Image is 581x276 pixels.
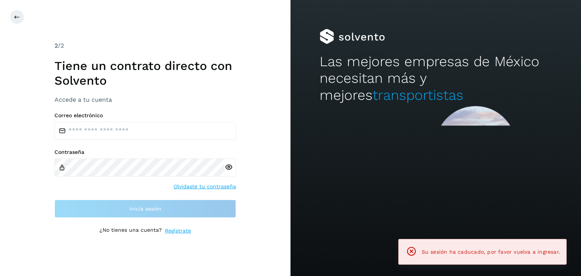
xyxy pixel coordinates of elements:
span: transportistas [373,87,463,103]
span: Inicia sesión [129,206,162,211]
h1: Tiene un contrato directo con Solvento [54,59,236,88]
label: Contraseña [54,149,236,155]
div: /2 [54,41,236,50]
button: Inicia sesión [54,200,236,218]
h3: Accede a tu cuenta [54,96,236,103]
a: Olvidaste tu contraseña [174,183,236,191]
span: Su sesión ha caducado, por favor vuelva a ingresar. [422,249,560,255]
label: Correo electrónico [54,112,236,119]
p: ¿No tienes una cuenta? [99,227,162,235]
span: 2 [54,42,58,49]
a: Regístrate [165,227,191,235]
h2: Las mejores empresas de México necesitan más y mejores [320,53,552,104]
